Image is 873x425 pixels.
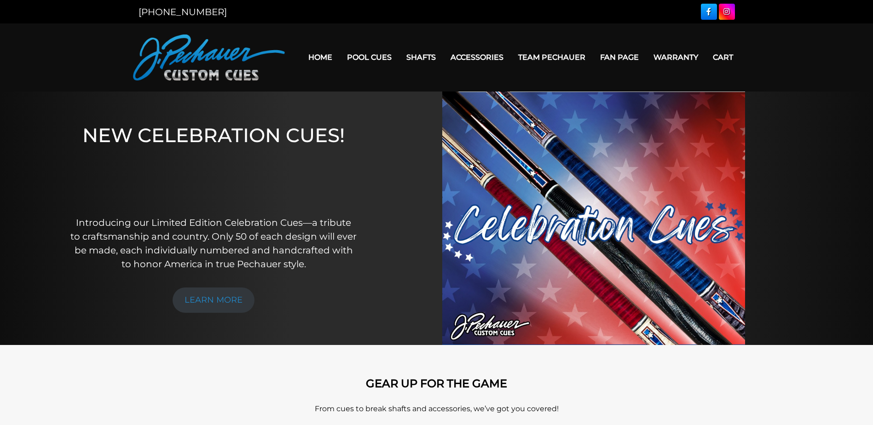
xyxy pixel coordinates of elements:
[705,46,740,69] a: Cart
[399,46,443,69] a: Shafts
[340,46,399,69] a: Pool Cues
[593,46,646,69] a: Fan Page
[133,34,285,80] img: Pechauer Custom Cues
[511,46,593,69] a: Team Pechauer
[174,403,699,414] p: From cues to break shafts and accessories, we’ve got you covered!
[301,46,340,69] a: Home
[366,377,507,390] strong: GEAR UP FOR THE GAME
[443,46,511,69] a: Accessories
[70,124,357,203] h1: NEW CELEBRATION CUES!
[646,46,705,69] a: Warranty
[173,287,254,313] a: LEARN MORE
[139,6,227,17] a: [PHONE_NUMBER]
[70,216,357,271] p: Introducing our Limited Edition Celebration Cues—a tribute to craftsmanship and country. Only 50 ...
